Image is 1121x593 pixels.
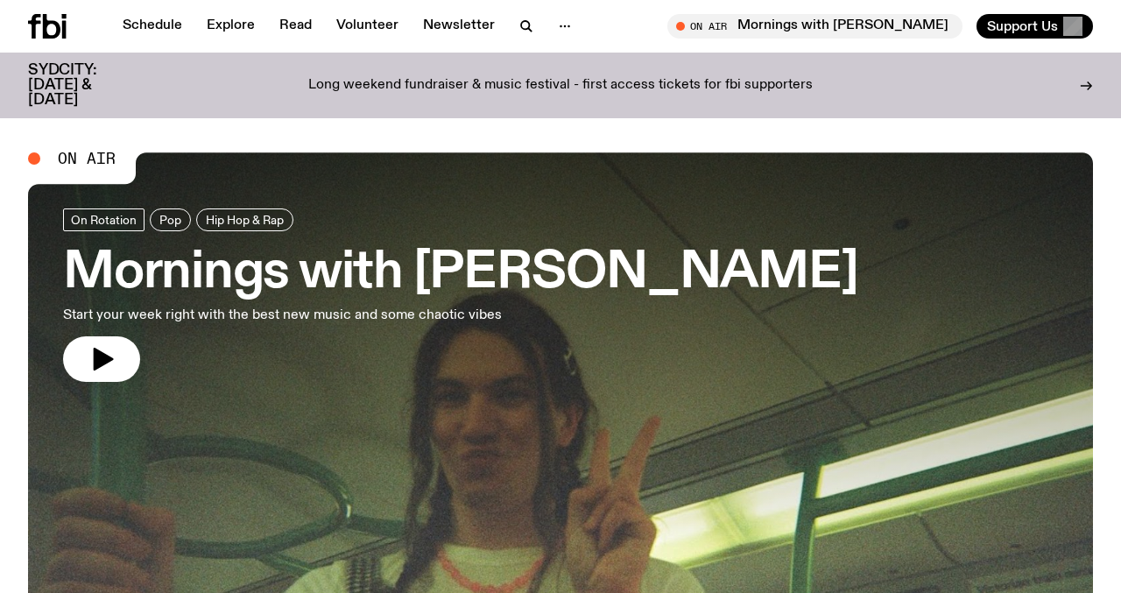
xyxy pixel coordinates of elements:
[159,213,181,226] span: Pop
[63,208,858,382] a: Mornings with [PERSON_NAME]Start your week right with the best new music and some chaotic vibes
[206,213,284,226] span: Hip Hop & Rap
[326,14,409,39] a: Volunteer
[58,151,116,166] span: On Air
[269,14,322,39] a: Read
[196,14,265,39] a: Explore
[63,249,858,298] h3: Mornings with [PERSON_NAME]
[28,63,140,108] h3: SYDCITY: [DATE] & [DATE]
[150,208,191,231] a: Pop
[71,213,137,226] span: On Rotation
[667,14,962,39] button: On AirMornings with [PERSON_NAME]
[412,14,505,39] a: Newsletter
[976,14,1093,39] button: Support Us
[987,18,1058,34] span: Support Us
[63,208,145,231] a: On Rotation
[112,14,193,39] a: Schedule
[63,305,511,326] p: Start your week right with the best new music and some chaotic vibes
[308,78,813,94] p: Long weekend fundraiser & music festival - first access tickets for fbi supporters
[196,208,293,231] a: Hip Hop & Rap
